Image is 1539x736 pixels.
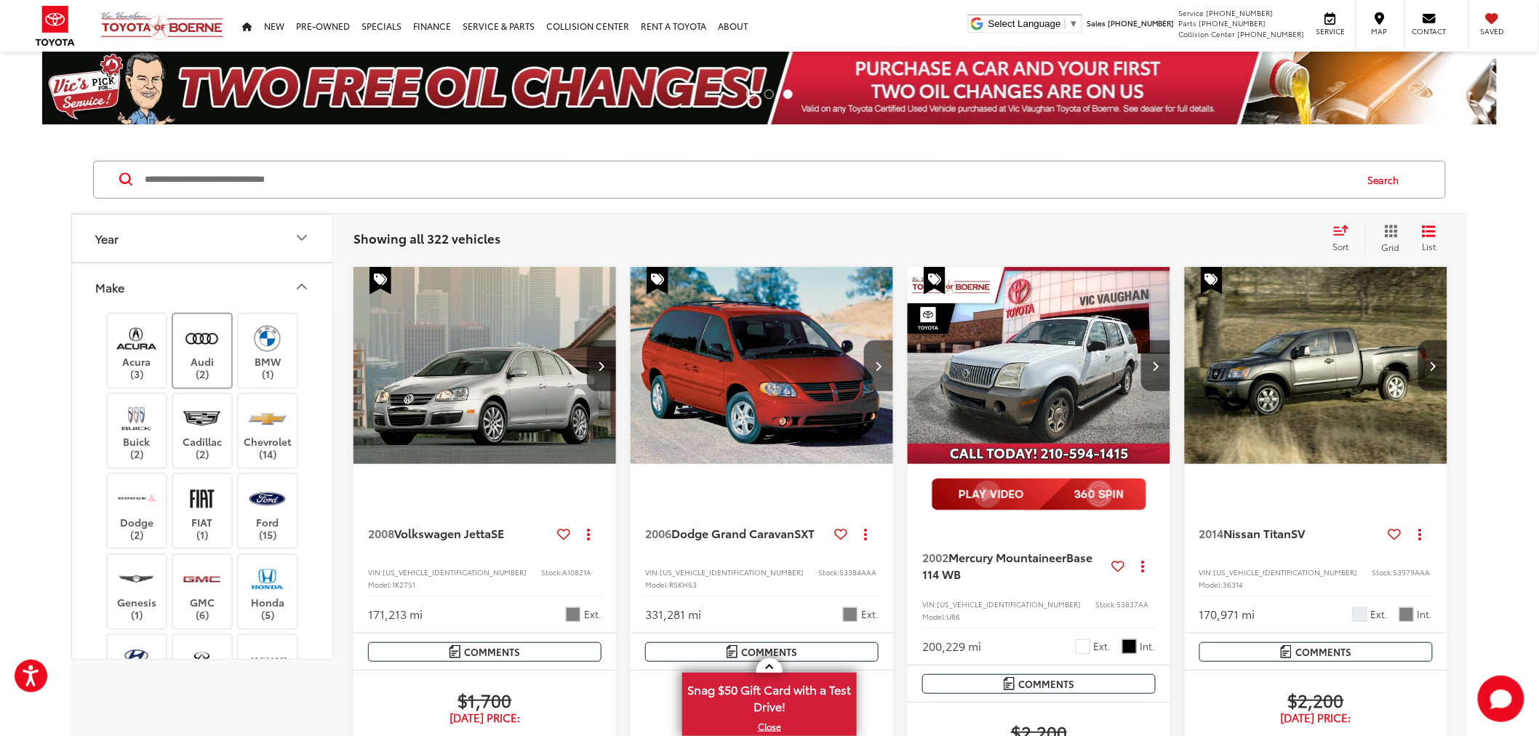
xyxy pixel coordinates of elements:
span: [US_VEHICLE_IDENTIFICATION_NUMBER] [937,599,1081,609]
label: Chevrolet (14) [239,401,297,460]
span: 2002 [922,548,948,565]
span: dropdown dots [587,528,590,540]
span: 36314 [1223,579,1244,590]
span: Model: [922,611,946,622]
img: Vic Vaughan Toyota of Boerne in Boerne, TX) [247,481,287,516]
span: Comments [742,645,798,659]
label: Audi (2) [173,321,232,380]
img: Vic Vaughan Toyota of Boerne in Boerne, TX) [182,481,222,516]
span: [DATE] Price: [645,711,879,725]
span: [US_VEHICLE_IDENTIFICATION_NUMBER] [660,567,804,577]
span: Service [1179,7,1204,18]
label: Jaguar (1) [239,642,297,701]
label: BMW (1) [239,321,297,380]
div: 2006 Dodge Grand Caravan SXT 0 [630,267,895,465]
button: Next image [1418,340,1447,391]
span: Model: [645,579,669,590]
img: 2014 Nissan Titan SV [1184,267,1449,465]
span: [US_VEHICLE_IDENTIFICATION_NUMBER] [383,567,527,577]
div: Year [293,229,311,247]
a: 2014Nissan TitanSV [1199,525,1383,541]
input: Search by Make, Model, or Keyword [143,162,1354,197]
a: Select Language​ [988,18,1079,29]
img: Comments [449,645,461,657]
button: Next image [864,340,893,391]
button: Search [1354,161,1420,198]
img: Vic Vaughan Toyota of Boerne in Boerne, TX) [182,562,222,596]
span: [PHONE_NUMBER] [1199,17,1266,28]
button: Toggle Chat Window [1478,676,1524,722]
label: Genesis (1) [108,562,167,621]
label: Ford (15) [239,481,297,540]
label: Honda (5) [239,562,297,621]
span: SV [1292,524,1306,541]
a: 2006 Dodge Grand Caravan SXT2006 Dodge Grand Caravan SXT2006 Dodge Grand Caravan SXT2006 Dodge Gr... [630,267,895,465]
div: 331,281 mi [645,606,701,623]
span: VIN: [645,567,660,577]
span: Dark Graphite [1122,639,1137,654]
img: Vic Vaughan Toyota of Boerne in Boerne, TX) [116,642,156,676]
a: 2008Volkswagen JettaSE [368,525,551,541]
svg: Start Chat [1478,676,1524,722]
span: 53384AAA [839,567,876,577]
img: Vic Vaughan Toyota of Boerne in Boerne, TX) [182,642,222,676]
div: Year [95,231,119,245]
span: Base 114 WB [922,548,1092,581]
span: Stock: [541,567,562,577]
span: Special [924,267,946,295]
div: Make [293,278,311,295]
button: Next image [587,340,616,391]
img: Vic Vaughan Toyota of Boerne in Boerne, TX) [247,562,287,596]
span: Int. [1140,639,1156,653]
span: Special [1201,267,1223,295]
img: Vic Vaughan Toyota of Boerne in Boerne, TX) [182,321,222,356]
span: U86 [946,611,960,622]
img: 2008 Volkswagen Jetta SE [353,267,617,465]
span: Stock: [1372,567,1394,577]
span: Contact [1412,26,1447,36]
img: Vic Vaughan Toyota of Boerne in Boerne, TX) [247,321,287,356]
span: VIN: [1199,567,1214,577]
span: A10821A [562,567,591,577]
div: 2002 Mercury Mountaineer Base 114 WB 0 [907,267,1172,465]
span: Comments [465,645,521,659]
img: Vic Vaughan Toyota of Boerne in Boerne, TX) [116,481,156,516]
span: SXT [794,524,815,541]
button: Comments [922,674,1156,694]
span: VIN: [922,599,937,609]
span: Stock: [818,567,839,577]
button: Select sort value [1326,224,1365,253]
button: Grid View [1365,224,1411,253]
img: 2002 Mercury Mountaineer Base 114 WB [907,267,1172,465]
span: Model: [368,579,392,590]
span: Map [1364,26,1396,36]
a: 2008 Volkswagen Jetta SE2008 Volkswagen Jetta SE2008 Volkswagen Jetta SE2008 Volkswagen Jetta SE [353,267,617,465]
span: [PHONE_NUMBER] [1238,28,1305,39]
span: Volkswagen Jetta [394,524,491,541]
span: Snag $50 Gift Card with a Test Drive! [684,674,855,719]
button: Actions [1130,553,1156,578]
span: Dodge Grand Caravan [671,524,794,541]
span: Collision Center [1179,28,1236,39]
div: 2014 Nissan Titan SV 0 [1184,267,1449,465]
button: Actions [853,521,879,546]
span: Stock: [1095,599,1116,609]
span: Ext. [861,607,879,621]
span: Charcoal [1399,607,1414,622]
img: 2006 Dodge Grand Caravan SXT [630,267,895,465]
span: Sales [1087,17,1106,28]
label: Hyundai (5) [108,642,167,701]
label: Buick (2) [108,401,167,460]
span: RSKH53 [669,579,697,590]
span: Special [647,267,668,295]
label: Dodge (2) [108,481,167,540]
img: Vic Vaughan Toyota of Boerne in Boerne, TX) [116,401,156,436]
span: ​ [1065,18,1066,29]
button: Next image [1141,340,1170,391]
a: 2002Mercury MountaineerBase 114 WB [922,549,1106,582]
label: GMC (6) [173,562,232,621]
span: [DATE] Price: [1199,711,1433,725]
span: dropdown dots [864,528,867,540]
span: $2,200 [1199,689,1433,711]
